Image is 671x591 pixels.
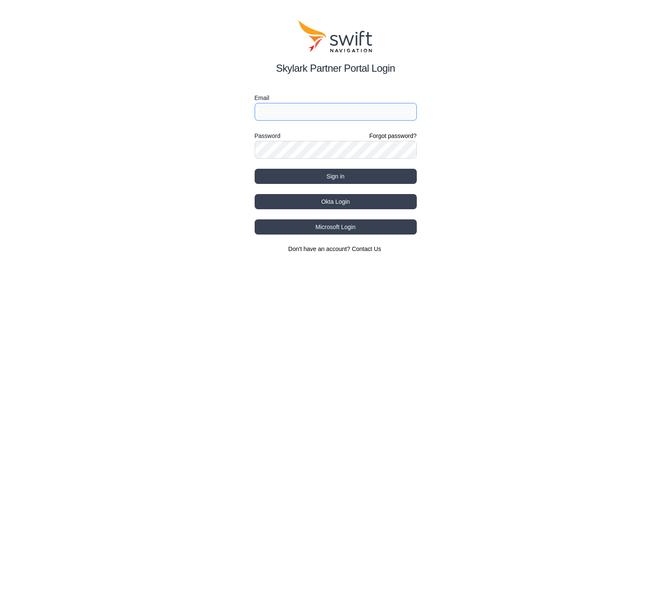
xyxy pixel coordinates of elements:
[255,169,417,184] button: Sign in
[255,93,417,103] label: Email
[255,61,417,76] h2: Skylark Partner Portal Login
[352,246,381,252] a: Contact Us
[255,131,280,141] label: Password
[255,219,417,235] button: Microsoft Login
[369,132,416,140] a: Forgot password?
[255,194,417,209] button: Okta Login
[255,245,417,253] section: Don't have an account?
